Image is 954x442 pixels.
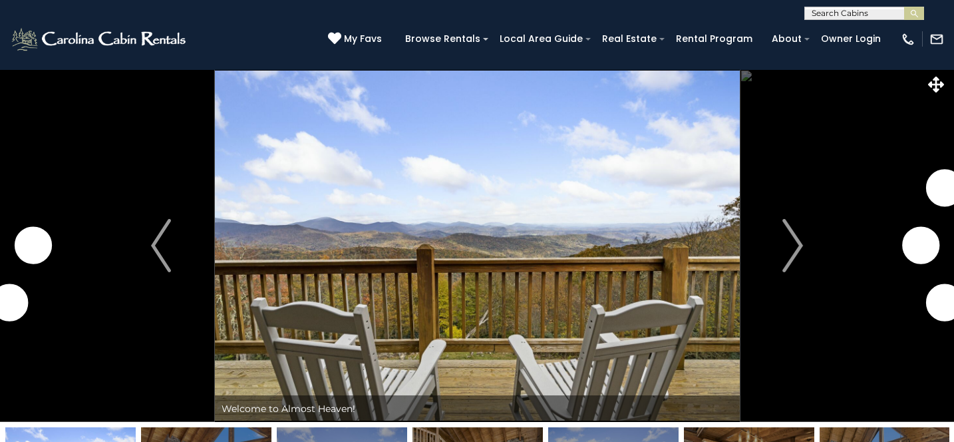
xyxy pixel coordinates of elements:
[669,29,759,49] a: Rental Program
[215,395,740,422] div: Welcome to Almost Heaven!
[328,32,385,47] a: My Favs
[108,69,215,422] button: Previous
[901,32,915,47] img: phone-regular-white.png
[783,219,803,272] img: arrow
[493,29,589,49] a: Local Area Guide
[344,32,382,46] span: My Favs
[10,26,190,53] img: White-1-2.png
[595,29,663,49] a: Real Estate
[151,219,171,272] img: arrow
[398,29,487,49] a: Browse Rentals
[814,29,887,49] a: Owner Login
[765,29,808,49] a: About
[929,32,944,47] img: mail-regular-white.png
[739,69,846,422] button: Next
